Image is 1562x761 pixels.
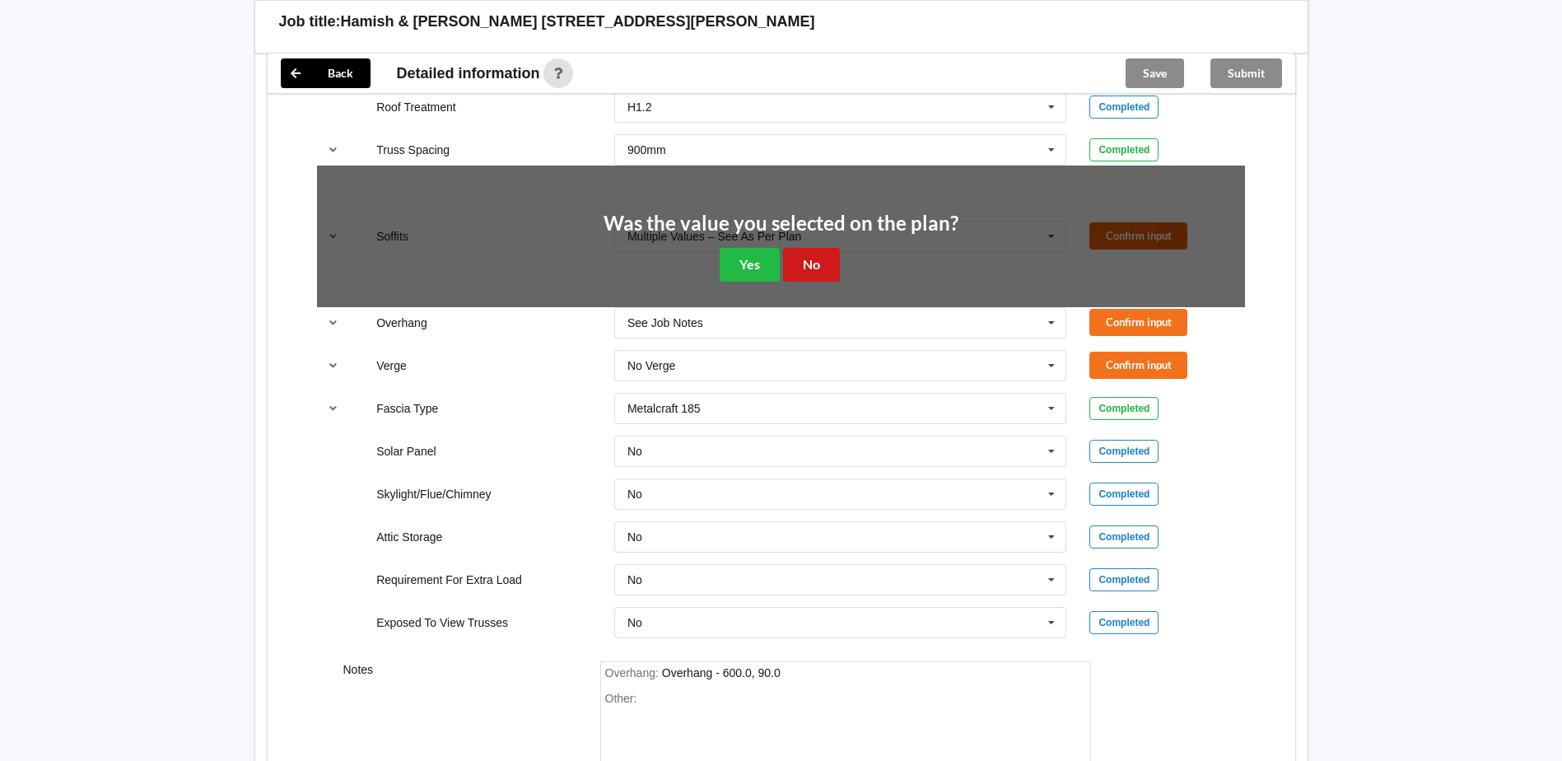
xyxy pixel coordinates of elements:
div: Completed [1089,440,1159,463]
div: No [627,574,642,586]
label: Verge [376,359,407,372]
label: Solar Panel [376,445,436,458]
div: Completed [1089,483,1159,506]
div: Overhang [662,666,781,679]
h3: Hamish & [PERSON_NAME] [STREET_ADDRESS][PERSON_NAME] [341,12,815,31]
label: Exposed To View Trusses [376,616,508,629]
div: H1.2 [627,101,652,113]
button: reference-toggle [317,394,349,423]
button: Yes [720,248,780,282]
button: reference-toggle [317,308,349,338]
h3: Job title: [279,12,341,31]
button: reference-toggle [317,351,349,380]
div: Completed [1089,568,1159,591]
div: Completed [1089,96,1159,119]
button: Confirm input [1089,309,1187,336]
span: Detailed information [397,66,540,81]
label: Fascia Type [376,402,438,415]
div: Completed [1089,397,1159,420]
label: Roof Treatment [376,100,456,114]
label: Truss Spacing [376,143,450,156]
div: See Job Notes [627,317,703,329]
button: Back [281,58,371,88]
div: 900mm [627,144,666,156]
button: No [783,248,840,282]
div: No Verge [627,360,675,371]
label: Overhang [376,316,427,329]
div: Completed [1089,611,1159,634]
div: Completed [1089,525,1159,549]
label: Attic Storage [376,530,442,544]
button: reference-toggle [317,135,349,165]
div: No [627,617,642,628]
button: Confirm input [1089,352,1187,379]
div: Metalcraft 185 [627,403,701,414]
span: Overhang : [605,666,662,679]
div: No [627,531,642,543]
span: Other: [605,692,637,705]
label: Skylight/Flue/Chimney [376,488,491,501]
h2: Was the value you selected on the plan? [604,211,958,236]
div: No [627,488,642,500]
label: Requirement For Extra Load [376,573,522,586]
div: No [627,446,642,457]
div: Completed [1089,138,1159,161]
